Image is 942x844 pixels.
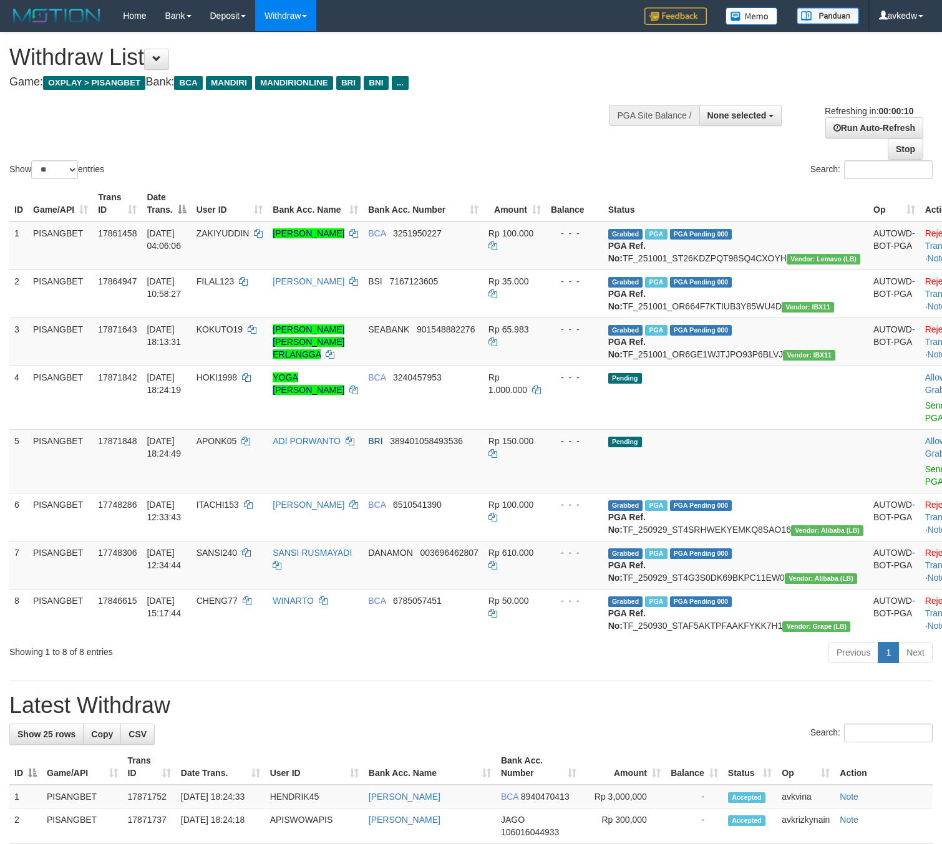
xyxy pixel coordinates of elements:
[265,785,364,808] td: HENDRIK45
[645,325,667,336] span: Marked by avkrizkynain
[723,749,777,785] th: Status: activate to sort column ascending
[393,228,442,238] span: Copy 3251950227 to clipboard
[42,808,123,844] td: PISANGBET
[273,596,314,606] a: WINARTO
[28,318,93,366] td: PISANGBET
[670,500,732,511] span: PGA Pending
[608,229,643,240] span: Grabbed
[147,372,181,395] span: [DATE] 18:24:19
[28,366,93,429] td: PISANGBET
[9,749,42,785] th: ID: activate to sort column descending
[389,276,438,286] span: Copy 7167123605 to clipboard
[488,548,533,558] span: Rp 610.000
[98,324,137,334] span: 17871643
[393,596,442,606] span: Copy 6785057451 to clipboard
[603,318,868,366] td: TF_251001_OR6GE1WJTJPO93P6BLVJ
[825,117,923,138] a: Run Auto-Refresh
[147,596,181,618] span: [DATE] 15:17:44
[9,724,84,745] a: Show 25 rows
[364,76,388,90] span: BNI
[9,589,28,637] td: 8
[551,323,598,336] div: - - -
[123,749,176,785] th: Trans ID: activate to sort column ascending
[608,512,646,535] b: PGA Ref. No:
[608,241,646,263] b: PGA Ref. No:
[176,749,265,785] th: Date Trans.: activate to sort column ascending
[368,436,382,446] span: BRI
[363,186,483,221] th: Bank Acc. Number: activate to sort column ascending
[197,500,239,510] span: ITACHI153
[98,372,137,382] span: 17871842
[393,372,442,382] span: Copy 3240457953 to clipboard
[28,589,93,637] td: PISANGBET
[608,289,646,311] b: PGA Ref. No:
[273,548,352,558] a: SANSI RUSMAYADI
[120,724,155,745] a: CSV
[9,493,28,541] td: 6
[488,372,527,395] span: Rp 1.000.000
[273,372,344,395] a: YOGA [PERSON_NAME]
[197,276,235,286] span: FILAL123
[787,254,860,264] span: Vendor URL: https://dashboard.q2checkout.com/secure
[878,106,913,116] strong: 00:00:10
[43,76,145,90] span: OXPLAY > PISANGBET
[42,785,123,808] td: PISANGBET
[129,729,147,739] span: CSV
[608,548,643,559] span: Grabbed
[197,436,237,446] span: APONK05
[488,324,529,334] span: Rp 65.983
[98,436,137,446] span: 17871848
[268,186,363,221] th: Bank Acc. Name: activate to sort column ascending
[197,548,237,558] span: SANSI240
[783,350,835,361] span: Vendor URL: https://order6.1velocity.biz
[9,366,28,429] td: 4
[9,429,28,493] td: 5
[31,160,78,179] select: Showentries
[9,541,28,589] td: 7
[840,792,858,802] a: Note
[273,228,344,238] a: [PERSON_NAME]
[666,785,723,808] td: -
[707,110,767,120] span: None selected
[551,498,598,511] div: - - -
[728,792,765,803] span: Accepted
[844,724,933,742] input: Search:
[835,749,933,785] th: Action
[840,815,858,825] a: Note
[581,808,666,844] td: Rp 300,000
[608,277,643,288] span: Grabbed
[868,541,920,589] td: AUTOWD-BOT-PGA
[551,594,598,607] div: - - -
[9,6,104,25] img: MOTION_logo.png
[670,325,732,336] span: PGA Pending
[273,276,344,286] a: [PERSON_NAME]
[9,76,616,89] h4: Game: Bank:
[603,589,868,637] td: TF_250930_STAF5AKTPFAAKFYKK7H1
[666,749,723,785] th: Balance: activate to sort column ascending
[393,500,442,510] span: Copy 6510541390 to clipboard
[174,76,202,90] span: BCA
[670,548,732,559] span: PGA Pending
[828,642,878,663] a: Previous
[603,186,868,221] th: Status
[488,596,529,606] span: Rp 50.000
[42,749,123,785] th: Game/API: activate to sort column ascending
[782,621,850,632] span: Vendor URL: https://dashboard.q2checkout.com/secure
[176,808,265,844] td: [DATE] 18:24:18
[785,573,857,584] span: Vendor URL: https://dashboard.q2checkout.com/secure
[197,372,237,382] span: HOKI1998
[644,7,707,25] img: Feedback.jpg
[501,792,518,802] span: BCA
[98,500,137,510] span: 17748286
[546,186,603,221] th: Balance
[9,641,383,658] div: Showing 1 to 8 of 8 entries
[368,324,409,334] span: SEABANK
[336,76,361,90] span: BRI
[147,500,181,522] span: [DATE] 12:33:43
[420,548,478,558] span: Copy 003696462807 to clipboard
[28,269,93,318] td: PISANGBET
[645,548,667,559] span: Marked by avksona
[670,277,732,288] span: PGA Pending
[782,302,834,313] span: Vendor URL: https://order6.1velocity.biz
[581,749,666,785] th: Amount: activate to sort column ascending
